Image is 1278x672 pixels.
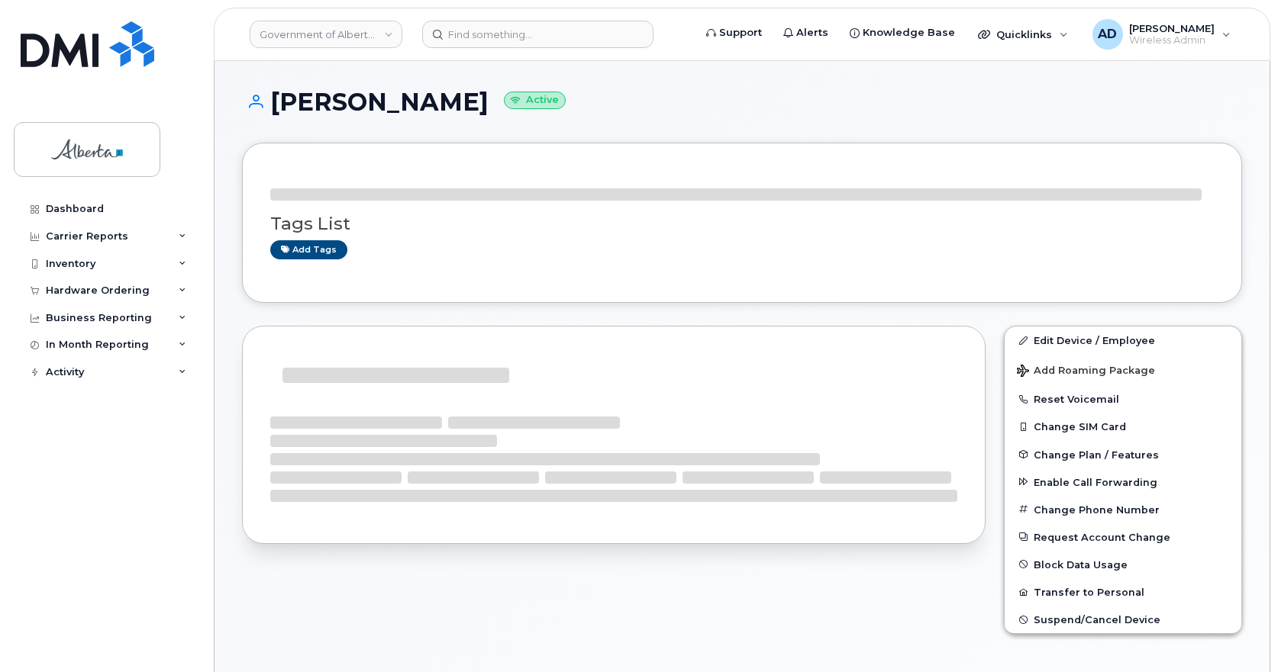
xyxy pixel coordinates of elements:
button: Request Account Change [1005,523,1241,551]
button: Change Phone Number [1005,496,1241,523]
h1: [PERSON_NAME] [242,88,1242,115]
span: Suspend/Cancel Device [1034,614,1160,625]
button: Block Data Usage [1005,551,1241,578]
button: Enable Call Forwarding [1005,468,1241,496]
h3: Tags List [270,214,1214,233]
button: Change Plan / Features [1005,441,1241,468]
span: Enable Call Forwarding [1034,476,1157,487]
button: Reset Voicemail [1005,385,1241,413]
button: Add Roaming Package [1005,354,1241,385]
span: Change Plan / Features [1034,449,1159,460]
span: Add Roaming Package [1017,365,1155,379]
small: Active [504,92,566,109]
button: Transfer to Personal [1005,578,1241,606]
button: Suspend/Cancel Device [1005,606,1241,633]
button: Change SIM Card [1005,413,1241,440]
a: Edit Device / Employee [1005,326,1241,354]
a: Add tags [270,240,347,259]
